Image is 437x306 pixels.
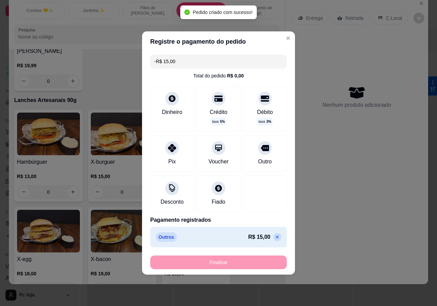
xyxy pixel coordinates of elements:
div: Crédito [210,108,227,116]
span: Pedido criado com sucesso! [193,10,252,15]
span: 3 % [266,119,271,124]
span: 5 % [220,119,225,124]
button: Close [283,33,294,44]
span: check-circle [184,10,190,15]
div: Outro [258,158,272,166]
p: Outros [156,232,177,242]
div: Pix [168,158,176,166]
p: taxa [212,119,225,124]
div: Total do pedido [193,72,244,79]
div: Voucher [209,158,229,166]
div: Fiado [212,198,225,206]
div: Desconto [160,198,184,206]
p: R$ 15,00 [248,233,270,241]
input: Ex.: hambúrguer de cordeiro [154,55,283,68]
div: Débito [257,108,273,116]
div: R$ 0,00 [227,72,244,79]
header: Registre o pagamento do pedido [142,31,295,52]
p: taxa [258,119,271,124]
div: Dinheiro [162,108,182,116]
p: Pagamento registrados [150,216,287,224]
